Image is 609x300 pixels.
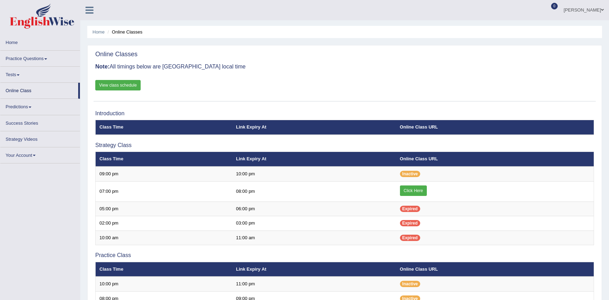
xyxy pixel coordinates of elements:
[95,80,141,90] a: View class schedule
[232,202,396,216] td: 06:00 pm
[400,185,427,196] a: Click Here
[232,231,396,245] td: 11:00 am
[95,64,594,70] h3: All timings below are [GEOGRAPHIC_DATA] local time
[400,281,421,287] span: Inactive
[551,3,558,9] span: 0
[0,35,80,48] a: Home
[400,235,420,241] span: Expired
[396,120,594,135] th: Online Class URL
[95,142,594,148] h3: Strategy Class
[0,67,80,80] a: Tests
[96,167,232,181] td: 09:00 pm
[232,277,396,291] td: 11:00 pm
[95,51,138,58] h2: Online Classes
[95,252,594,258] h3: Practice Class
[232,181,396,202] td: 08:00 pm
[0,131,80,145] a: Strategy Videos
[106,29,142,35] li: Online Classes
[400,220,420,226] span: Expired
[96,120,232,135] th: Class Time
[0,115,80,129] a: Success Stories
[0,147,80,161] a: Your Account
[396,262,594,277] th: Online Class URL
[95,110,594,117] h3: Introduction
[232,216,396,231] td: 03:00 pm
[96,152,232,167] th: Class Time
[396,152,594,167] th: Online Class URL
[400,206,420,212] span: Expired
[96,231,232,245] td: 10:00 am
[96,181,232,202] td: 07:00 pm
[232,120,396,135] th: Link Expiry At
[0,99,80,112] a: Predictions
[96,202,232,216] td: 05:00 pm
[92,29,105,35] a: Home
[0,83,78,96] a: Online Class
[0,51,80,64] a: Practice Questions
[232,152,396,167] th: Link Expiry At
[232,262,396,277] th: Link Expiry At
[96,262,232,277] th: Class Time
[96,216,232,231] td: 02:00 pm
[232,167,396,181] td: 10:00 pm
[400,171,421,177] span: Inactive
[96,277,232,291] td: 10:00 pm
[95,64,110,69] b: Note:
